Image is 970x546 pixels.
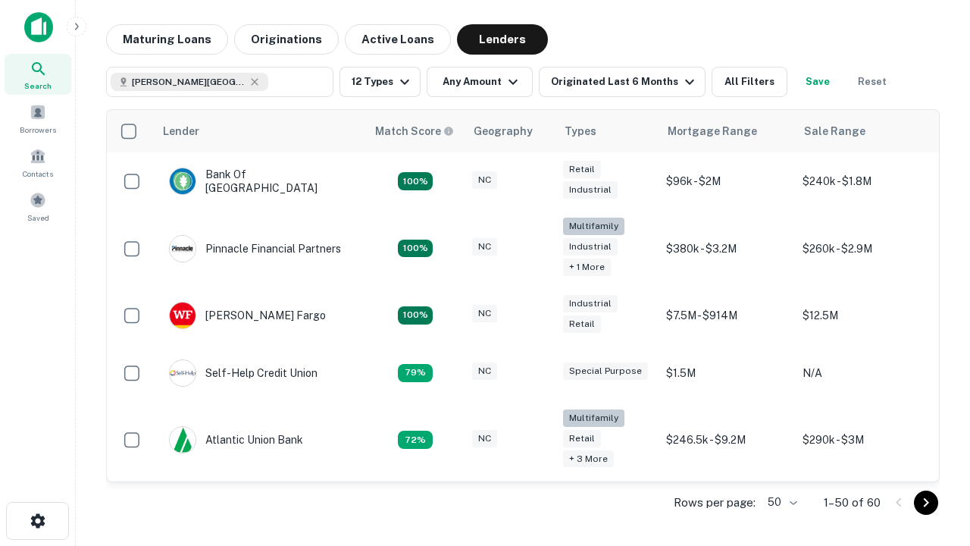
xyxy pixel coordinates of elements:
[914,491,938,515] button: Go to next page
[555,110,659,152] th: Types
[170,303,196,328] img: picture
[795,210,931,287] td: $260k - $2.9M
[563,259,611,276] div: + 1 more
[894,425,970,497] iframe: Chat Widget
[163,122,199,140] div: Lender
[24,12,53,42] img: capitalize-icon.png
[659,210,795,287] td: $380k - $3.2M
[659,152,795,210] td: $96k - $2M
[795,344,931,402] td: N/A
[563,409,624,427] div: Multifamily
[472,430,497,447] div: NC
[398,306,433,325] div: Matching Properties: 15, hasApolloMatch: undefined
[132,75,246,89] span: [PERSON_NAME][GEOGRAPHIC_DATA], [GEOGRAPHIC_DATA]
[848,67,896,97] button: Reset
[465,110,555,152] th: Geography
[24,80,52,92] span: Search
[563,181,618,199] div: Industrial
[170,168,196,194] img: picture
[712,67,787,97] button: All Filters
[563,295,618,312] div: Industrial
[170,360,196,386] img: picture
[474,122,533,140] div: Geography
[345,24,451,55] button: Active Loans
[5,142,71,183] a: Contacts
[169,302,326,329] div: [PERSON_NAME] Fargo
[472,171,497,189] div: NC
[427,67,533,97] button: Any Amount
[472,238,497,256] div: NC
[563,238,618,256] div: Industrial
[563,362,648,380] div: Special Purpose
[795,110,931,152] th: Sale Range
[659,402,795,479] td: $246.5k - $9.2M
[23,168,53,180] span: Contacts
[398,431,433,449] div: Matching Properties: 10, hasApolloMatch: undefined
[674,494,756,512] p: Rows per page:
[668,122,757,140] div: Mortgage Range
[375,123,451,140] h6: Match Score
[169,359,318,387] div: Self-help Credit Union
[563,450,614,468] div: + 3 more
[398,172,433,190] div: Matching Properties: 14, hasApolloMatch: undefined
[170,427,196,453] img: picture
[563,161,601,178] div: Retail
[472,362,497,380] div: NC
[472,305,497,322] div: NC
[795,402,931,479] td: $290k - $3M
[795,287,931,344] td: $12.5M
[170,236,196,262] img: picture
[563,315,601,333] div: Retail
[366,110,465,152] th: Capitalize uses an advanced AI algorithm to match your search with the best lender. The match sco...
[169,168,351,195] div: Bank Of [GEOGRAPHIC_DATA]
[804,122,865,140] div: Sale Range
[375,123,454,140] div: Capitalize uses an advanced AI algorithm to match your search with the best lender. The match sco...
[762,491,799,513] div: 50
[398,364,433,382] div: Matching Properties: 11, hasApolloMatch: undefined
[565,122,596,140] div: Types
[234,24,339,55] button: Originations
[5,98,71,139] a: Borrowers
[339,67,421,97] button: 12 Types
[169,426,303,453] div: Atlantic Union Bank
[398,240,433,258] div: Matching Properties: 25, hasApolloMatch: undefined
[5,54,71,95] a: Search
[169,235,341,262] div: Pinnacle Financial Partners
[659,110,795,152] th: Mortgage Range
[20,124,56,136] span: Borrowers
[457,24,548,55] button: Lenders
[563,218,624,235] div: Multifamily
[154,110,366,152] th: Lender
[106,24,228,55] button: Maturing Loans
[5,186,71,227] a: Saved
[563,430,601,447] div: Retail
[793,67,842,97] button: Save your search to get updates of matches that match your search criteria.
[659,344,795,402] td: $1.5M
[795,152,931,210] td: $240k - $1.8M
[659,287,795,344] td: $7.5M - $914M
[551,73,699,91] div: Originated Last 6 Months
[27,212,49,224] span: Saved
[824,494,881,512] p: 1–50 of 60
[539,67,706,97] button: Originated Last 6 Months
